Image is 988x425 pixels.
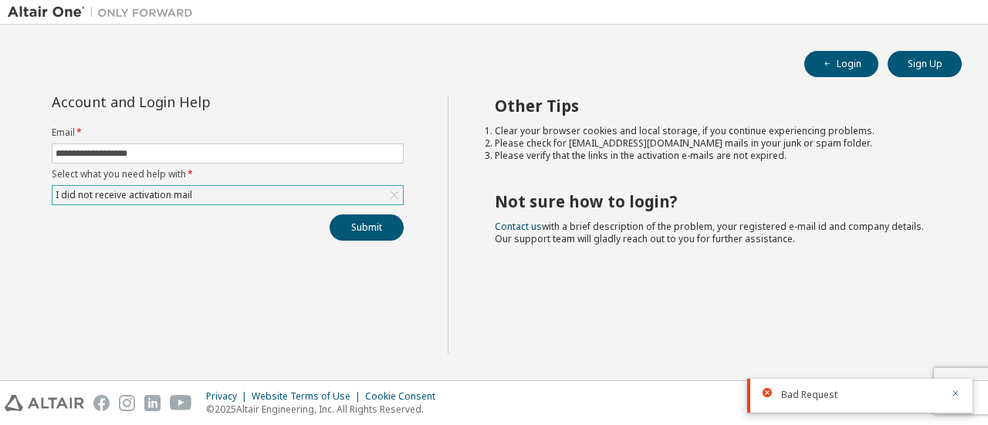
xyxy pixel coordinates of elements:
[93,395,110,411] img: facebook.svg
[8,5,201,20] img: Altair One
[888,51,962,77] button: Sign Up
[119,395,135,411] img: instagram.svg
[52,186,403,204] div: I did not receive activation mail
[52,168,404,180] label: Select what you need help with
[170,395,192,411] img: youtube.svg
[330,214,404,241] button: Submit
[52,96,333,108] div: Account and Login Help
[495,191,935,211] h2: Not sure how to login?
[495,96,935,116] h2: Other Tips
[206,390,252,403] div: Privacy
[495,220,542,233] a: Contact us
[804,51,878,77] button: Login
[252,390,365,403] div: Website Terms of Use
[495,125,935,137] li: Clear your browser cookies and local storage, if you continue experiencing problems.
[495,150,935,162] li: Please verify that the links in the activation e-mails are not expired.
[144,395,161,411] img: linkedin.svg
[5,395,84,411] img: altair_logo.svg
[53,187,195,204] div: I did not receive activation mail
[495,137,935,150] li: Please check for [EMAIL_ADDRESS][DOMAIN_NAME] mails in your junk or spam folder.
[206,403,445,416] p: © 2025 Altair Engineering, Inc. All Rights Reserved.
[365,390,445,403] div: Cookie Consent
[495,220,924,245] span: with a brief description of the problem, your registered e-mail id and company details. Our suppo...
[781,389,837,401] span: Bad Request
[52,126,404,139] label: Email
